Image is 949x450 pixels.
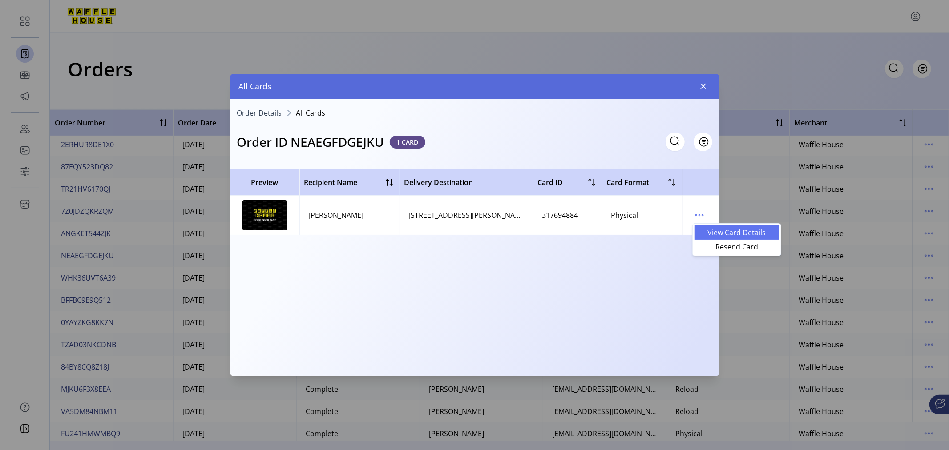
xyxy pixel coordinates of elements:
h3: Order ID NEAEGFDGEJKU [237,133,384,151]
span: All Cards [296,109,326,117]
span: Card Format [607,177,650,188]
div: [STREET_ADDRESS][PERSON_NAME][US_STATE] [409,210,524,221]
a: Order Details [237,109,282,117]
div: 317694884 [542,210,578,221]
span: Recipient Name [304,177,358,188]
span: Resend Card [700,243,774,250]
button: menu [692,208,707,222]
span: View Card Details [700,229,774,236]
span: 1 CARD [390,136,425,149]
div: [PERSON_NAME] [309,210,364,221]
li: Resend Card [695,240,779,254]
span: Delivery Destination [404,177,473,188]
span: Preview [235,177,295,188]
span: All Cards [239,80,272,92]
li: View Card Details [695,225,779,240]
div: Physical [611,210,638,221]
img: preview [242,200,287,230]
span: Card ID [538,177,563,188]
